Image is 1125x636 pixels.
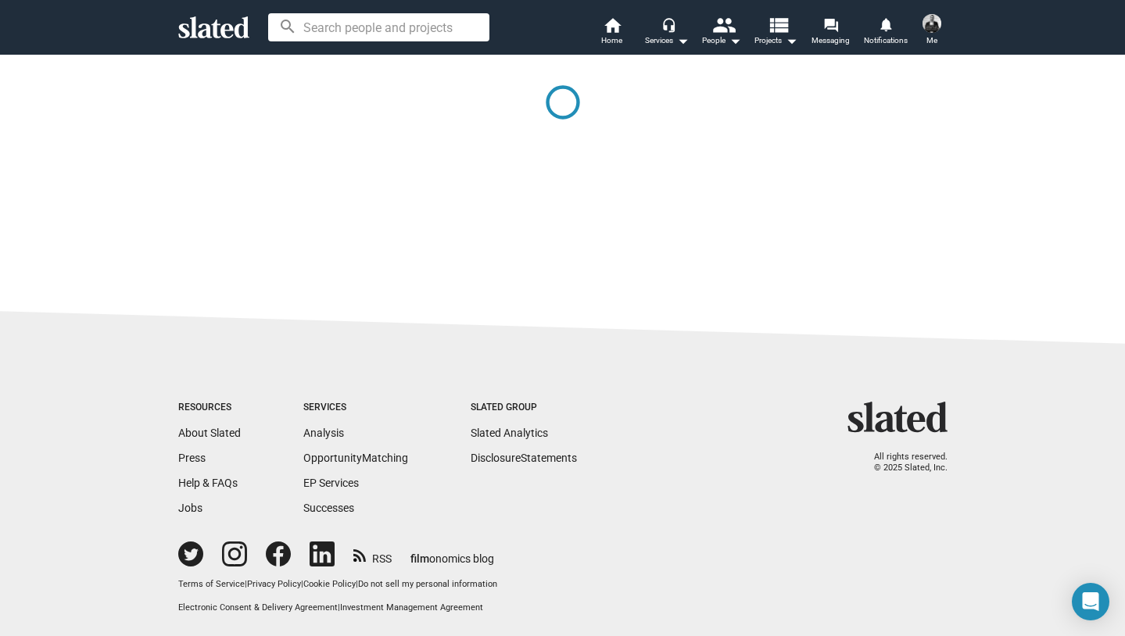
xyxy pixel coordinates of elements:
[601,31,622,50] span: Home
[471,402,577,414] div: Slated Group
[178,579,245,589] a: Terms of Service
[338,602,340,613] span: |
[804,16,858,50] a: Messaging
[303,579,356,589] a: Cookie Policy
[303,427,344,439] a: Analysis
[178,452,206,464] a: Press
[782,31,801,50] mat-icon: arrow_drop_down
[303,452,408,464] a: OpportunityMatching
[303,477,359,489] a: EP Services
[471,427,548,439] a: Slated Analytics
[245,579,247,589] span: |
[749,16,804,50] button: Projects
[340,602,483,613] a: Investment Management Agreement
[178,427,241,439] a: About Slated
[303,402,408,414] div: Services
[471,452,577,464] a: DisclosureStatements
[268,13,489,41] input: Search people and projects
[178,402,241,414] div: Resources
[694,16,749,50] button: People
[410,539,494,566] a: filmonomics blog
[702,31,741,50] div: People
[864,31,908,50] span: Notifications
[178,602,338,613] a: Electronic Consent & Delivery Agreement
[353,542,392,566] a: RSS
[303,502,354,514] a: Successes
[923,14,941,33] img: Mark Andrews
[1072,583,1109,620] div: Open Intercom Messenger
[640,16,694,50] button: Services
[858,16,913,50] a: Notifications
[711,13,734,36] mat-icon: people
[823,17,838,32] mat-icon: forum
[410,552,429,565] span: film
[858,452,948,474] p: All rights reserved. © 2025 Slated, Inc.
[726,31,744,50] mat-icon: arrow_drop_down
[247,579,301,589] a: Privacy Policy
[661,17,675,31] mat-icon: headset_mic
[301,579,303,589] span: |
[178,502,202,514] a: Jobs
[878,16,893,31] mat-icon: notifications
[812,31,850,50] span: Messaging
[766,13,789,36] mat-icon: view_list
[178,477,238,489] a: Help & FAQs
[913,11,951,52] button: Mark AndrewsMe
[754,31,797,50] span: Projects
[926,31,937,50] span: Me
[645,31,689,50] div: Services
[358,579,497,591] button: Do not sell my personal information
[356,579,358,589] span: |
[673,31,692,50] mat-icon: arrow_drop_down
[585,16,640,50] a: Home
[603,16,622,34] mat-icon: home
